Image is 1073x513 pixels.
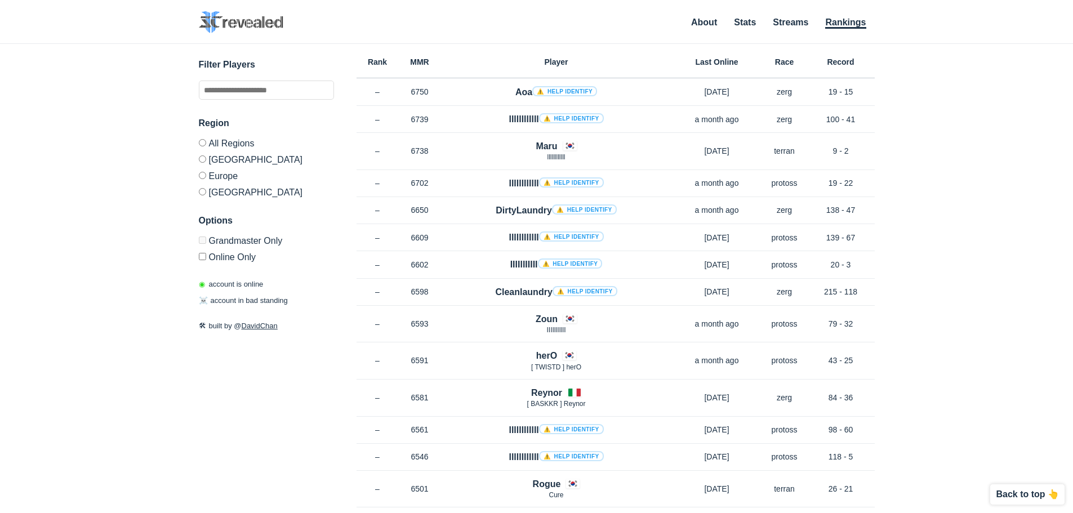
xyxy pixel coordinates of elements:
[536,313,558,325] h4: Zoun
[441,58,672,66] h6: Player
[552,204,617,215] a: ⚠️ Help identify
[807,355,875,366] p: 43 - 25
[199,155,206,163] input: [GEOGRAPHIC_DATA]
[762,392,807,403] p: zerg
[807,392,875,403] p: 84 - 36
[532,86,597,96] a: ⚠️ Help identify
[531,363,581,371] span: [ TWISTD ] herO
[672,114,762,125] p: a month ago
[399,177,441,189] p: 6702
[762,232,807,243] p: protoss
[807,232,875,243] p: 139 - 67
[357,318,399,329] p: –
[199,139,206,146] input: All Regions
[515,86,597,99] h4: Aoa
[509,231,603,244] h4: llllllllllll
[399,259,441,270] p: 6602
[825,17,866,29] a: Rankings
[762,86,807,97] p: zerg
[199,237,334,248] label: Only Show accounts currently in Grandmaster
[672,204,762,216] p: a month ago
[672,483,762,494] p: [DATE]
[672,259,762,270] p: [DATE]
[762,259,807,270] p: protoss
[807,424,875,435] p: 98 - 60
[199,188,206,195] input: [GEOGRAPHIC_DATA]
[199,184,334,197] label: [GEOGRAPHIC_DATA]
[807,177,875,189] p: 19 - 22
[527,400,585,408] span: [ BASKKR ] Reynor
[199,279,264,290] p: account is online
[509,113,603,126] h4: llllllllllll
[199,172,206,179] input: Europe
[399,392,441,403] p: 6581
[807,259,875,270] p: 20 - 3
[536,140,557,153] h4: Maru
[399,114,441,125] p: 6739
[672,145,762,157] p: [DATE]
[199,280,205,288] span: ◉
[357,392,399,403] p: –
[399,483,441,494] p: 6501
[199,237,206,244] input: Grandmaster Only
[762,114,807,125] p: zerg
[807,114,875,125] p: 100 - 41
[672,58,762,66] h6: Last Online
[357,232,399,243] p: –
[199,248,334,262] label: Only show accounts currently laddering
[510,258,603,271] h4: IIIIllIIIII
[357,114,399,125] p: –
[357,177,399,189] p: –
[807,58,875,66] h6: Record
[762,451,807,462] p: protoss
[399,286,441,297] p: 6598
[672,392,762,403] p: [DATE]
[357,483,399,494] p: –
[807,318,875,329] p: 79 - 32
[399,424,441,435] p: 6561
[672,232,762,243] p: [DATE]
[496,204,616,217] h4: DirtyLaundry
[672,286,762,297] p: [DATE]
[996,490,1059,499] p: Back to top 👆
[762,177,807,189] p: protoss
[357,451,399,462] p: –
[199,322,206,330] span: 🛠
[539,231,604,242] a: ⚠️ Help identify
[399,145,441,157] p: 6738
[242,322,278,330] a: DavidChan
[807,451,875,462] p: 118 - 5
[399,318,441,329] p: 6593
[762,204,807,216] p: zerg
[199,139,334,151] label: All Regions
[509,450,603,463] h4: llllllllllll
[672,86,762,97] p: [DATE]
[553,286,617,296] a: ⚠️ Help identify
[399,86,441,97] p: 6750
[807,286,875,297] p: 215 - 118
[762,145,807,157] p: terran
[807,86,875,97] p: 19 - 15
[399,451,441,462] p: 6546
[357,204,399,216] p: –
[536,349,557,362] h4: herO
[539,177,604,188] a: ⚠️ Help identify
[357,355,399,366] p: –
[734,17,756,27] a: Stats
[509,423,603,436] h4: llllllllllll
[672,177,762,189] p: a month ago
[199,117,334,130] h3: Region
[357,424,399,435] p: –
[672,355,762,366] p: a month ago
[762,286,807,297] p: zerg
[199,167,334,184] label: Europe
[691,17,717,27] a: About
[199,11,283,33] img: SC2 Revealed
[399,58,441,66] h6: MMR
[762,58,807,66] h6: Race
[538,258,603,269] a: ⚠️ Help identify
[199,295,288,306] p: account in bad standing
[539,451,604,461] a: ⚠️ Help identify
[539,424,604,434] a: ⚠️ Help identify
[399,204,441,216] p: 6650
